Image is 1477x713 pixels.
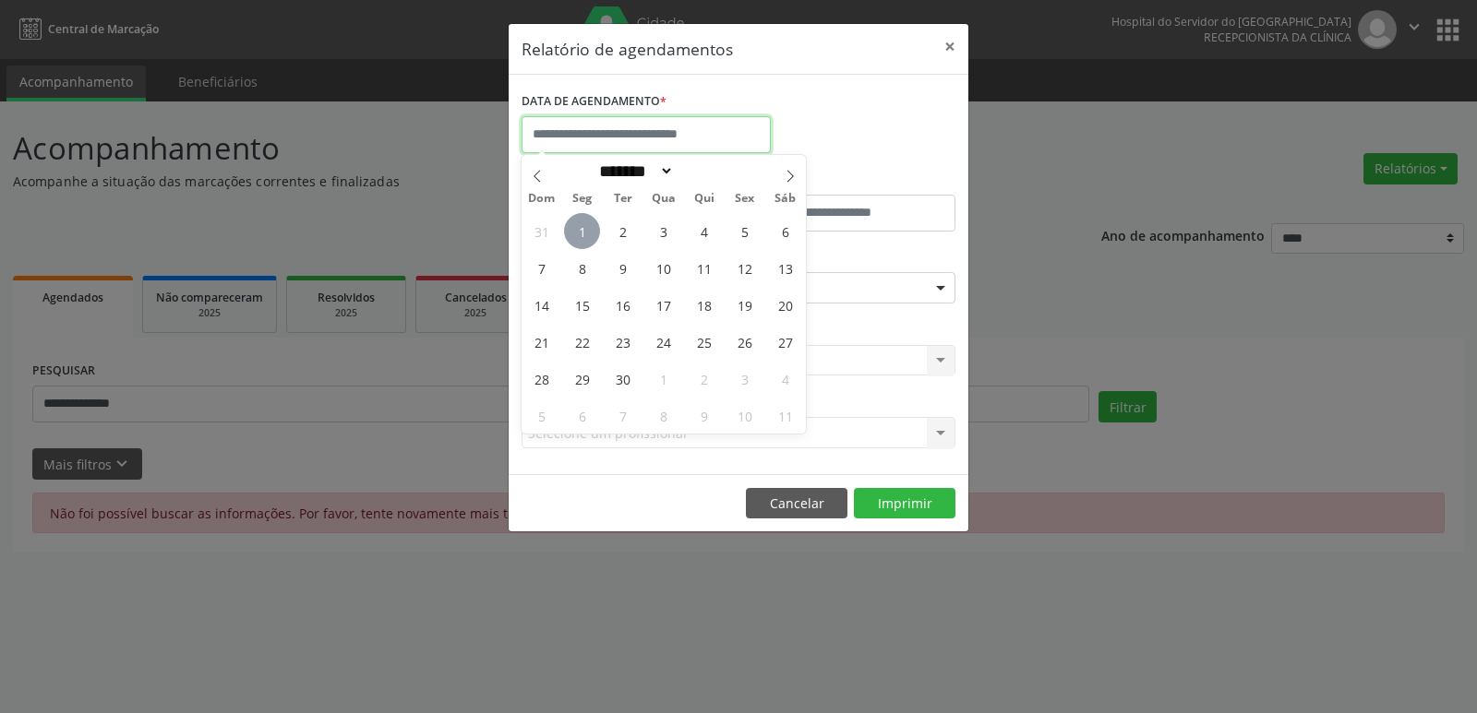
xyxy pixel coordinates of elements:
[674,161,735,181] input: Year
[523,324,559,360] span: Setembro 21, 2025
[686,361,722,397] span: Outubro 2, 2025
[645,250,681,286] span: Setembro 10, 2025
[725,193,765,205] span: Sex
[523,398,559,434] span: Outubro 5, 2025
[645,287,681,323] span: Setembro 17, 2025
[522,37,733,61] h5: Relatório de agendamentos
[603,193,643,205] span: Ter
[523,361,559,397] span: Setembro 28, 2025
[931,24,968,69] button: Close
[765,193,806,205] span: Sáb
[686,324,722,360] span: Setembro 25, 2025
[605,287,641,323] span: Setembro 16, 2025
[746,488,847,519] button: Cancelar
[645,398,681,434] span: Outubro 8, 2025
[564,213,600,249] span: Setembro 1, 2025
[726,287,763,323] span: Setembro 19, 2025
[686,213,722,249] span: Setembro 4, 2025
[767,250,803,286] span: Setembro 13, 2025
[743,166,955,195] label: ATÉ
[605,361,641,397] span: Setembro 30, 2025
[523,213,559,249] span: Agosto 31, 2025
[564,250,600,286] span: Setembro 8, 2025
[522,193,562,205] span: Dom
[767,287,803,323] span: Setembro 20, 2025
[643,193,684,205] span: Qua
[686,398,722,434] span: Outubro 9, 2025
[564,324,600,360] span: Setembro 22, 2025
[605,324,641,360] span: Setembro 23, 2025
[564,287,600,323] span: Setembro 15, 2025
[645,324,681,360] span: Setembro 24, 2025
[645,213,681,249] span: Setembro 3, 2025
[726,324,763,360] span: Setembro 26, 2025
[564,361,600,397] span: Setembro 29, 2025
[726,213,763,249] span: Setembro 5, 2025
[522,88,666,116] label: DATA DE AGENDAMENTO
[726,250,763,286] span: Setembro 12, 2025
[564,398,600,434] span: Outubro 6, 2025
[523,250,559,286] span: Setembro 7, 2025
[767,398,803,434] span: Outubro 11, 2025
[767,213,803,249] span: Setembro 6, 2025
[605,213,641,249] span: Setembro 2, 2025
[854,488,955,519] button: Imprimir
[605,250,641,286] span: Setembro 9, 2025
[767,361,803,397] span: Outubro 4, 2025
[686,250,722,286] span: Setembro 11, 2025
[726,361,763,397] span: Outubro 3, 2025
[645,361,681,397] span: Outubro 1, 2025
[593,161,674,181] select: Month
[562,193,603,205] span: Seg
[767,324,803,360] span: Setembro 27, 2025
[523,287,559,323] span: Setembro 14, 2025
[686,287,722,323] span: Setembro 18, 2025
[726,398,763,434] span: Outubro 10, 2025
[684,193,725,205] span: Qui
[605,398,641,434] span: Outubro 7, 2025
